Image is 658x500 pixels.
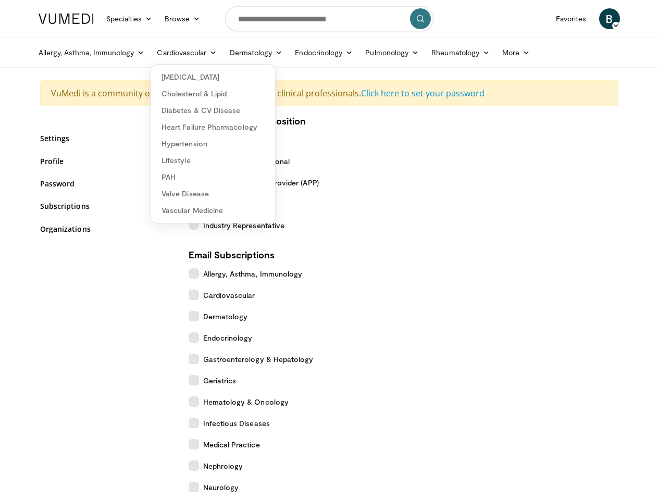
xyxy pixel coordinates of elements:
span: Allergy, Asthma, Immunology [203,268,303,279]
span: Dermatology [203,311,248,322]
a: Vascular Medicine [151,202,275,219]
a: Browse [158,8,206,29]
a: Pulmonology [359,42,425,63]
span: Infectious Diseases [203,418,270,429]
span: Geriatrics [203,375,237,386]
a: Specialties [100,8,159,29]
span: Nephrology [203,460,243,471]
span: Gastroenterology & Hepatology [203,354,314,365]
input: Search topics, interventions [225,6,433,31]
span: Endocrinology [203,332,253,343]
a: Settings [40,133,173,144]
span: Hematology & Oncology [203,396,289,407]
a: Cholesterol & Lipid [151,85,275,102]
span: Cardiovascular [203,290,255,301]
a: Heart Failure Pharmacology [151,119,275,135]
a: Lifestyle [151,152,275,169]
a: Allergy, Asthma, Immunology [32,42,151,63]
a: PAH [151,169,275,185]
span: Neurology [203,482,239,493]
a: Diabetes & CV Disease [151,102,275,119]
a: Hypertension [151,135,275,152]
img: VuMedi Logo [39,14,94,24]
a: More [496,42,536,63]
a: Dermatology [224,42,289,63]
span: Industry Representative [203,220,285,231]
a: Organizations [40,223,173,234]
a: Rheumatology [425,42,496,63]
div: VuMedi is a community of physicians, dentists, and other clinical professionals. [40,80,618,106]
a: Profile [40,156,173,167]
a: Valve Disease [151,185,275,202]
a: Click here to set your password [361,87,485,99]
a: [MEDICAL_DATA] [151,69,275,85]
a: B [599,8,620,29]
strong: Email Subscriptions [189,249,275,260]
a: Subscriptions [40,201,173,211]
a: Password [40,178,173,189]
a: Favorites [550,8,593,29]
a: Endocrinology [289,42,359,63]
a: Cardiovascular [151,42,223,63]
span: Medical Practice [203,439,260,450]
